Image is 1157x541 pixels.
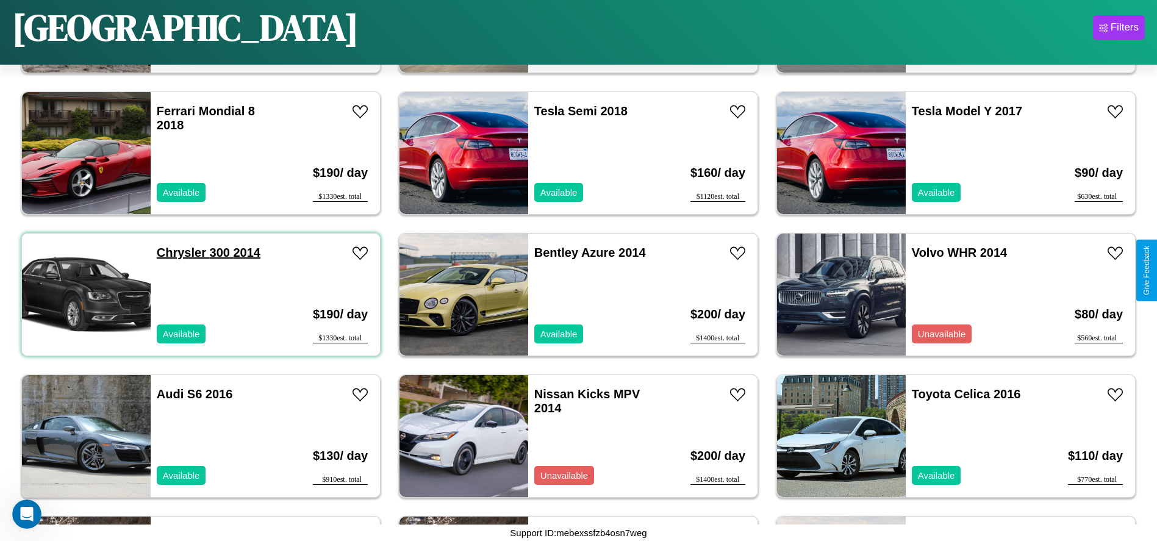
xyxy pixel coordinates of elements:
a: Tesla Model Y 2017 [912,104,1022,118]
a: Audi S6 2016 [157,387,233,401]
p: Support ID: mebexssfzb4osn7weg [510,525,647,541]
div: $ 630 est. total [1075,192,1123,202]
iframe: Intercom live chat [12,500,41,529]
a: Tesla Semi 2018 [534,104,628,118]
div: $ 1120 est. total [690,192,745,202]
p: Unavailable [918,326,965,342]
a: Bentley Azure 2014 [534,246,646,259]
a: Volvo WHR 2014 [912,246,1007,259]
h1: [GEOGRAPHIC_DATA] [12,2,359,52]
div: $ 910 est. total [313,475,368,485]
h3: $ 80 / day [1075,295,1123,334]
div: $ 1330 est. total [313,192,368,202]
h3: $ 130 / day [313,437,368,475]
p: Available [918,467,955,484]
a: Toyota Celica 2016 [912,387,1021,401]
p: Available [163,184,200,201]
h3: $ 90 / day [1075,154,1123,192]
div: $ 560 est. total [1075,334,1123,343]
p: Available [163,467,200,484]
h3: $ 110 / day [1068,437,1123,475]
div: Filters [1111,21,1139,34]
div: Give Feedback [1142,246,1151,295]
a: Nissan Kicks MPV 2014 [534,387,640,415]
p: Available [163,326,200,342]
h3: $ 160 / day [690,154,745,192]
button: Filters [1093,15,1145,40]
a: Chrysler 300 2014 [157,246,260,259]
a: Ferrari Mondial 8 2018 [157,104,255,132]
h3: $ 200 / day [690,295,745,334]
h3: $ 190 / day [313,154,368,192]
p: Unavailable [540,467,588,484]
div: $ 1400 est. total [690,475,745,485]
p: Available [540,184,578,201]
h3: $ 190 / day [313,295,368,334]
div: $ 1330 est. total [313,334,368,343]
h3: $ 200 / day [690,437,745,475]
p: Available [540,326,578,342]
div: $ 770 est. total [1068,475,1123,485]
div: $ 1400 est. total [690,334,745,343]
p: Available [918,184,955,201]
